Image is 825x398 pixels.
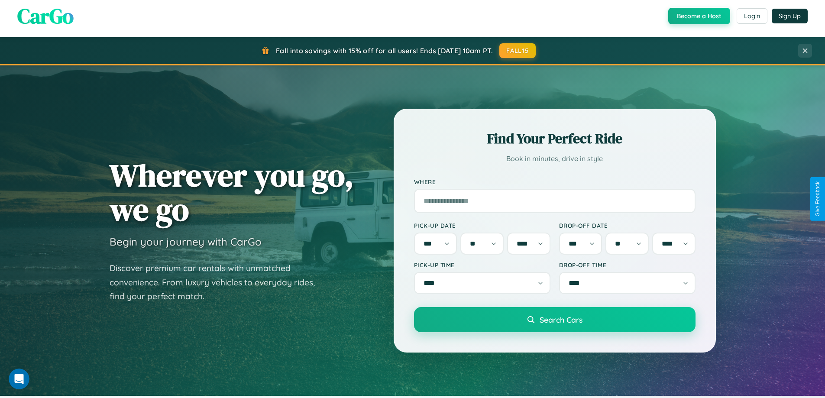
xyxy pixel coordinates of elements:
label: Drop-off Time [559,261,696,269]
button: FALL15 [499,43,536,58]
span: Search Cars [540,315,582,324]
span: Fall into savings with 15% off for all users! Ends [DATE] 10am PT. [276,46,493,55]
button: Search Cars [414,307,696,332]
h2: Find Your Perfect Ride [414,129,696,148]
label: Pick-up Time [414,261,550,269]
div: Give Feedback [815,181,821,217]
label: Pick-up Date [414,222,550,229]
label: Drop-off Date [559,222,696,229]
button: Sign Up [772,9,808,23]
p: Book in minutes, drive in style [414,152,696,165]
button: Become a Host [668,8,730,24]
h1: Wherever you go, we go [110,158,354,227]
h3: Begin your journey with CarGo [110,235,262,248]
span: CarGo [17,2,74,30]
p: Discover premium car rentals with unmatched convenience. From luxury vehicles to everyday rides, ... [110,261,326,304]
label: Where [414,178,696,185]
button: Login [737,8,767,24]
iframe: Intercom live chat [9,369,29,389]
